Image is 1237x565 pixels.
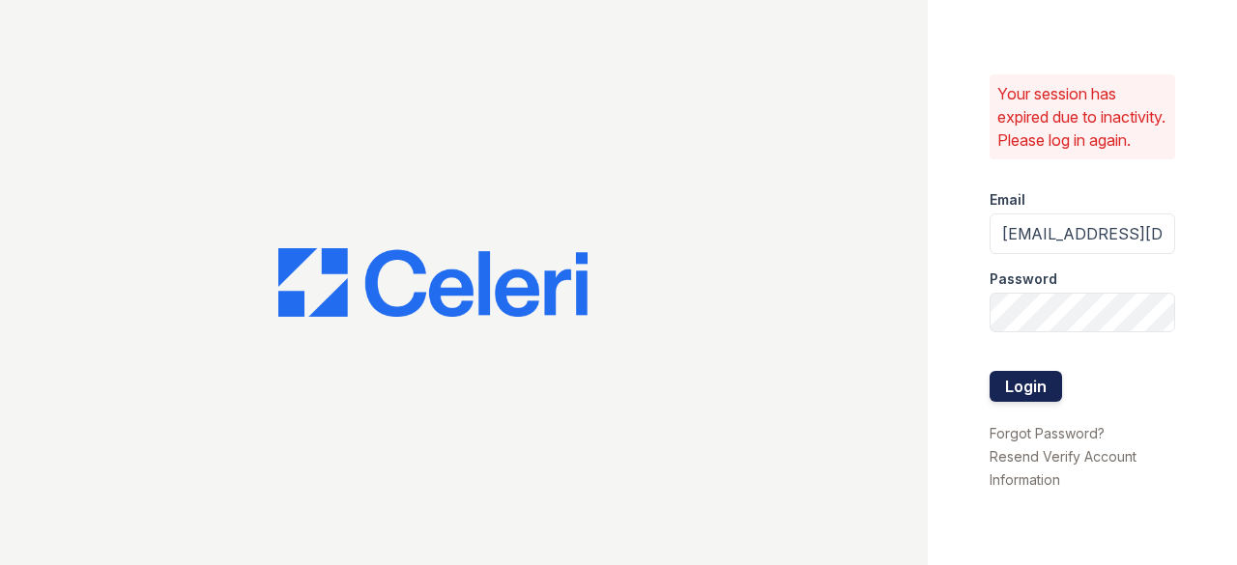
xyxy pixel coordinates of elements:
[997,82,1167,152] p: Your session has expired due to inactivity. Please log in again.
[990,425,1105,441] a: Forgot Password?
[990,190,1025,210] label: Email
[990,371,1062,402] button: Login
[990,269,1057,289] label: Password
[278,248,588,318] img: CE_Logo_Blue-a8612792a0a2168367f1c8372b55b34899dd931a85d93a1a3d3e32e68fde9ad4.png
[990,448,1136,488] a: Resend Verify Account Information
